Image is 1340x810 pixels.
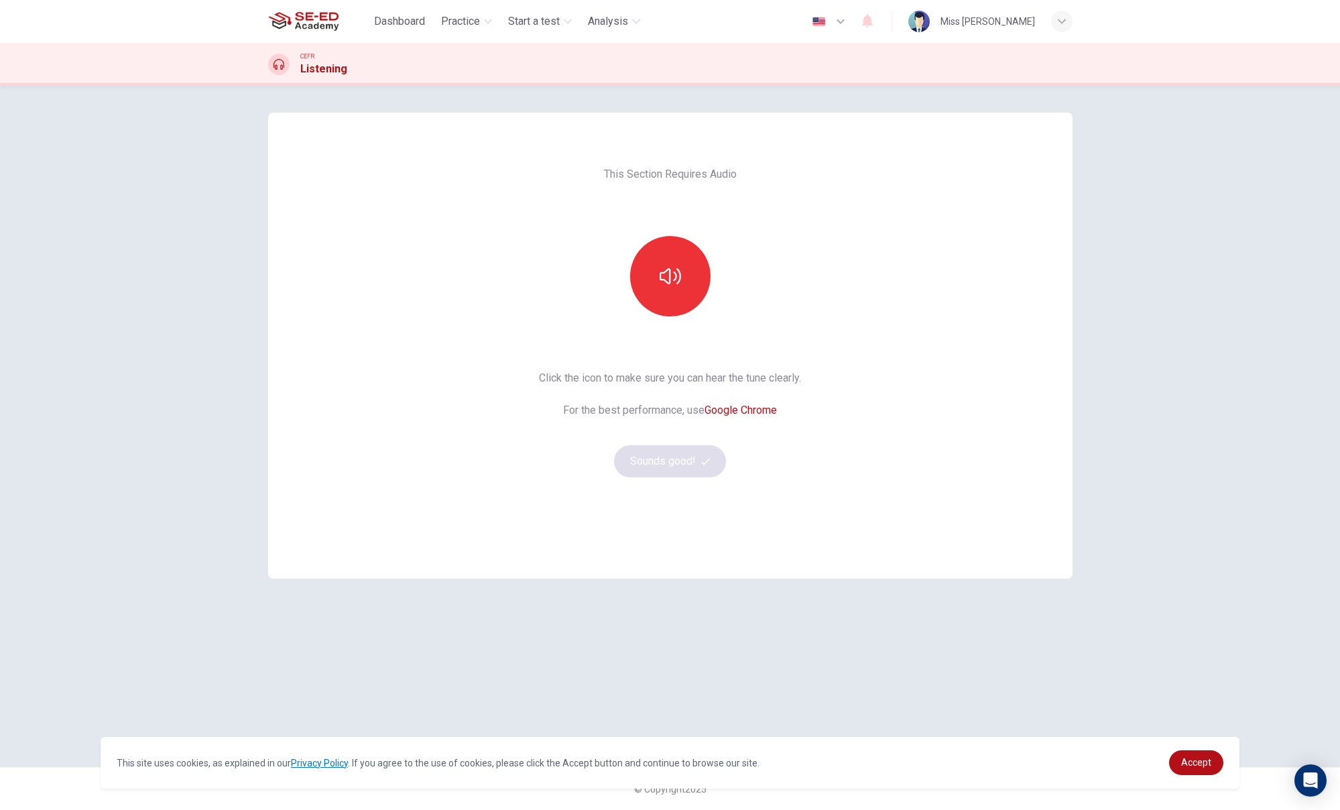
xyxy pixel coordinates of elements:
[268,8,339,35] img: SE-ED Academy logo
[374,13,425,30] span: Dashboard
[604,166,737,182] span: This Section Requires Audio
[539,370,801,386] span: Click the icon to make sure you can hear the tune clearly.
[291,758,348,768] a: Privacy Policy
[300,52,314,61] span: CEFR
[268,8,369,35] a: SE-ED Academy logo
[508,13,560,30] span: Start a test
[588,13,628,30] span: Analysis
[117,758,759,768] span: This site uses cookies, as explained in our . If you agree to the use of cookies, please click th...
[1294,764,1327,797] div: Open Intercom Messenger
[634,784,707,795] span: © Copyright 2025
[705,404,777,416] a: Google Chrome
[503,9,577,34] button: Start a test
[810,17,827,27] img: en
[539,402,801,418] span: For the best performance, use
[583,9,646,34] button: Analysis
[1181,757,1211,768] span: Accept
[1169,750,1223,775] a: dismiss cookie message
[369,9,430,34] button: Dashboard
[441,13,480,30] span: Practice
[436,9,497,34] button: Practice
[908,11,930,32] img: Profile picture
[940,13,1035,30] div: Miss [PERSON_NAME]
[300,61,347,77] h1: Listening
[101,737,1239,789] div: cookieconsent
